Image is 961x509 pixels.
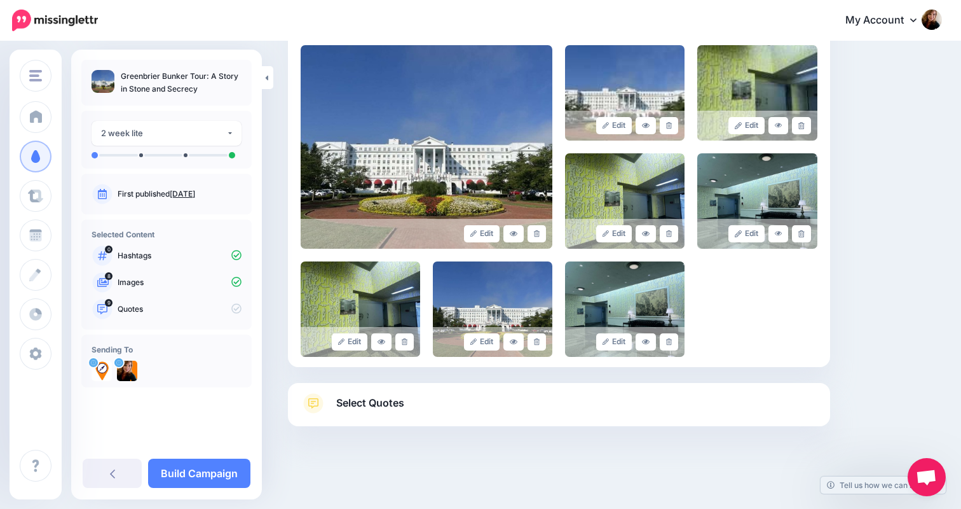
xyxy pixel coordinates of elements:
[170,189,195,199] a: [DATE]
[565,45,685,141] img: 411832830da1109f7a730fbcac29d323_large.jpg
[118,188,242,200] p: First published
[118,303,242,315] p: Quotes
[117,361,137,381] img: CrCkkAto-9884.jpg
[464,333,500,351] a: Edit
[908,458,946,496] a: Open chat
[697,153,817,249] img: 13f0b688238a64b72a89c042fc23ad9c_large.jpg
[92,121,242,146] button: 2 week lite
[596,225,632,242] a: Edit
[92,70,114,93] img: 44f9eff8a0f83c428469bbe4ee06e1af_thumb.jpg
[728,117,765,134] a: Edit
[821,477,946,494] a: Tell us how we can improve
[833,5,942,36] a: My Account
[332,333,368,351] a: Edit
[12,10,98,31] img: Missinglettr
[105,246,112,253] span: 0
[118,277,242,288] p: Images
[105,272,112,280] span: 8
[565,153,685,249] img: 94f6668db9bd9d3e4a490dc21befdafd_large.jpg
[92,230,242,239] h4: Selected Content
[92,361,112,381] img: csKwNHXX-39252.jpg
[121,70,242,95] p: Greenbrier Bunker Tour: A Story in Stone and Secrecy
[596,117,632,134] a: Edit
[433,261,552,357] img: fb97cc371d9c1c7ff07ea532be629c57_large.jpg
[464,225,500,242] a: Edit
[101,126,226,141] div: 2 week lite
[565,261,685,357] img: 6a14f4d0c4e33367040745799f2495b4_large.jpg
[336,394,404,412] span: Select Quotes
[697,45,817,141] img: 12670c6a3cab4fb9d662260268fa188f_large.jpg
[118,250,242,261] p: Hashtags
[301,45,552,249] img: 44f9eff8a0f83c428469bbe4ee06e1af_large.jpg
[301,261,420,357] img: 75d1bbae86c57af38c3397a25d44a98f_large.jpg
[92,345,242,354] h4: Sending To
[728,225,765,242] a: Edit
[301,393,817,426] a: Select Quotes
[596,333,632,351] a: Edit
[29,70,42,81] img: menu.png
[105,299,112,307] span: 9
